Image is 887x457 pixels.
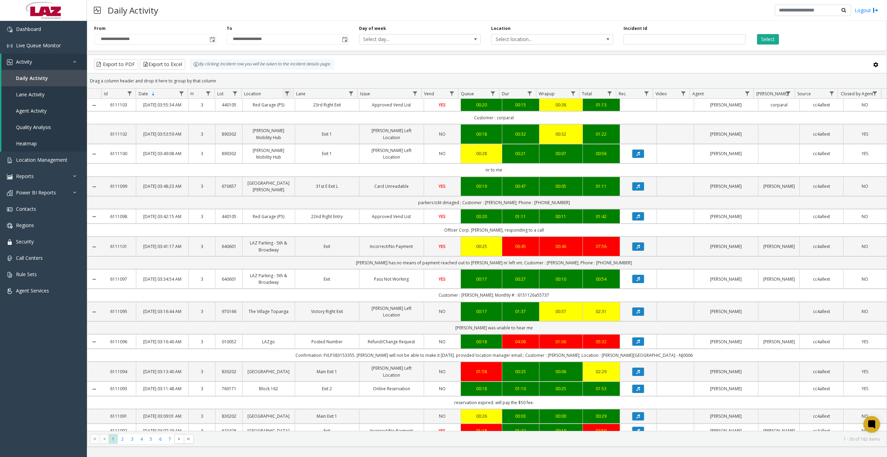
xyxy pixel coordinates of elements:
[465,131,498,137] div: 00:18
[587,131,616,137] div: 01:22
[105,308,132,315] a: 6111095
[1,103,87,119] a: Agent Activity
[105,150,132,157] a: 6111100
[140,59,185,70] button: Export to Excel
[698,213,754,220] a: [PERSON_NAME]
[220,102,238,108] a: 440105
[94,2,101,19] img: pageIcon
[299,102,355,108] a: 23rd Right Exit
[544,368,578,375] a: 00:06
[16,255,43,261] span: Call Centers
[101,321,887,334] td: [PERSON_NAME] was unable to hear me
[587,243,616,250] a: 07:56
[299,131,355,137] a: Exit 1
[16,157,67,163] span: Location Management
[862,102,868,108] span: NO
[282,89,292,98] a: Location Filter Menu
[105,338,132,345] a: 6111096
[587,276,616,282] a: 00:54
[364,305,420,318] a: [PERSON_NAME] Left Location
[220,183,238,190] a: 670657
[465,276,498,282] a: 00:17
[177,89,186,98] a: Date Filter Menu
[87,339,101,345] a: Collapse Details
[587,102,616,108] a: 01:13
[140,131,184,137] a: [DATE] 03:53:59 AM
[299,338,355,345] a: Posted Number
[848,213,882,220] a: NO
[506,183,535,190] div: 00:47
[763,338,795,345] a: [PERSON_NAME]
[506,368,535,375] a: 00:25
[506,131,535,137] a: 00:32
[848,276,882,282] a: NO
[193,131,211,137] a: 3
[642,89,651,98] a: Rec. Filter Menu
[587,150,616,157] a: 00:56
[428,368,457,375] a: NO
[587,368,616,375] div: 02:29
[544,276,578,282] div: 00:10
[862,183,868,189] span: NO
[364,127,420,141] a: [PERSON_NAME] Left Location
[193,276,211,282] a: 3
[491,25,511,32] label: Location
[465,338,498,345] div: 00:18
[105,276,132,282] a: 6111097
[299,243,355,250] a: Exit
[698,276,754,282] a: [PERSON_NAME]
[465,102,498,108] a: 00:20
[364,243,420,250] a: Incorrect/No Payment
[506,243,535,250] a: 06:45
[101,224,887,236] td: Officer Corp. [PERSON_NAME], responding to a call
[16,206,36,212] span: Contacts
[447,89,456,98] a: Vend Filter Menu
[16,107,47,114] span: Agent Activity
[364,365,420,378] a: [PERSON_NAME] Left Location
[193,213,211,220] a: 3
[299,150,355,157] a: Exit 1
[7,256,13,261] img: 'icon'
[465,308,498,315] div: 00:17
[101,349,887,362] td: Confirmation: FVLP383153355. [PERSON_NAME] will not be able to make it [DATE]. provided location ...
[439,369,446,375] span: NO
[16,26,41,32] span: Dashboard
[506,213,535,220] div: 01:11
[87,276,101,282] a: Collapse Details
[587,338,616,345] a: 05:32
[140,243,184,250] a: [DATE] 03:41:17 AM
[428,213,457,220] a: YES
[346,89,356,98] a: Lane Filter Menu
[299,213,355,220] a: 22nd Right Entry
[16,222,34,228] span: Regions
[16,75,48,81] span: Daily Activity
[220,308,238,315] a: 970166
[544,183,578,190] div: 00:05
[870,89,880,98] a: Closed by Agent Filter Menu
[491,34,588,44] span: Select location...
[140,102,184,108] a: [DATE] 03:55:34 AM
[7,288,13,294] img: 'icon'
[220,150,238,157] a: 890302
[848,131,882,137] a: YES
[247,213,290,220] a: Red Garage (P5)
[299,368,355,375] a: Main Exit 1
[16,124,51,130] span: Quality Analysis
[428,338,457,345] a: NO
[105,102,132,108] a: 6111103
[439,183,446,189] span: YES
[587,183,616,190] a: 01:11
[465,213,498,220] a: 00:20
[848,150,882,157] a: YES
[193,308,211,315] a: 3
[848,308,882,315] a: NO
[587,213,616,220] a: 01:42
[804,150,839,157] a: cc4allext
[743,89,752,98] a: Agent Filter Menu
[544,308,578,315] a: 00:37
